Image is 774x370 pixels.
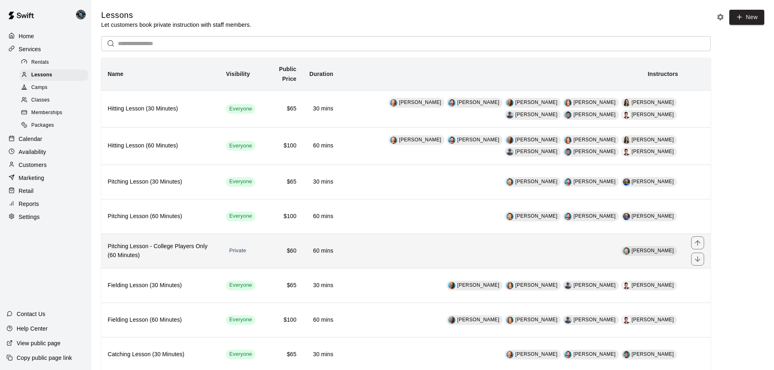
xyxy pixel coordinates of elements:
span: [PERSON_NAME] [515,137,557,143]
img: Allie Macfarlane [564,99,572,106]
div: Marketing [7,172,85,184]
span: [PERSON_NAME] [573,112,616,117]
div: Nik Crouch [506,351,514,358]
div: Anthony Miller [623,148,630,156]
div: Chie Gunner [506,99,514,106]
button: Lesson settings [714,11,726,23]
div: Camps [20,82,88,93]
span: [PERSON_NAME] [632,282,674,288]
h6: $60 [268,247,296,255]
p: Calendar [19,135,42,143]
b: Name [108,71,124,77]
a: Memberships [20,107,91,119]
a: Services [7,43,85,55]
p: Copy public page link [17,354,72,362]
p: Let customers book private instruction with staff members. [101,21,251,29]
img: Will Gorden [623,213,630,220]
span: Everyone [226,178,255,186]
div: Anthony Miller [623,111,630,119]
div: Rentals [20,57,88,68]
h6: 30 mins [310,281,334,290]
img: Macie Eck [623,99,630,106]
div: This service is visible to all of your customers [226,104,255,114]
button: New [729,10,764,25]
span: [PERSON_NAME] [515,282,557,288]
p: View public page [17,339,61,347]
div: Ryan Koval [564,316,572,324]
span: [PERSON_NAME] [632,100,674,105]
p: Settings [19,213,40,221]
a: New [726,13,764,20]
b: Duration [310,71,334,77]
img: Anthony Miller [623,282,630,289]
img: Chie Gunner [448,316,455,324]
h6: $100 [268,141,296,150]
a: Classes [20,94,91,107]
span: [PERSON_NAME] [515,100,557,105]
div: This service is visible to all of your customers [226,141,255,151]
img: Jacob Crooks [564,351,572,358]
h6: 60 mins [310,247,334,255]
a: Reports [7,198,85,210]
div: Lessons [20,69,88,81]
div: Gonzo Gonzalez [506,213,514,220]
span: Classes [31,96,50,104]
h6: 60 mins [310,316,334,325]
img: Brayton Cooper [564,111,572,119]
h6: 30 mins [310,350,334,359]
img: Anthony Miller [623,316,630,324]
a: Camps [20,82,91,94]
h6: 30 mins [310,177,334,186]
h6: 30 mins [310,104,334,113]
a: Customers [7,159,85,171]
div: Jacob Crooks [564,178,572,186]
button: move item up [691,236,704,249]
div: Chie Gunner [506,136,514,144]
img: Brayton Cooper [564,148,572,156]
span: [PERSON_NAME] [632,351,674,357]
span: [PERSON_NAME] [457,282,499,288]
span: [PERSON_NAME] [399,100,441,105]
button: move item down [691,253,704,266]
p: Retail [19,187,34,195]
img: Ryan Koval [506,148,514,156]
div: Allie Macfarlane [564,136,572,144]
img: Allie Macfarlane [506,316,514,324]
span: [PERSON_NAME] [573,100,616,105]
p: Help Center [17,325,48,333]
span: [PERSON_NAME] [573,179,616,184]
div: Retail [7,185,85,197]
span: [PERSON_NAME] [573,282,616,288]
div: Packages [20,120,88,131]
span: [PERSON_NAME] [632,137,674,143]
span: Lessons [31,71,52,79]
div: Macie Eck [623,136,630,144]
span: Everyone [226,212,255,220]
div: Gonzo Gonzalez [623,247,630,255]
p: Marketing [19,174,44,182]
a: Home [7,30,85,42]
img: Nik Crouch [390,99,397,106]
span: Everyone [226,142,255,150]
img: Brayton Cooper [623,351,630,358]
img: Jacob Crooks [448,136,455,144]
span: [PERSON_NAME] [515,351,557,357]
span: [PERSON_NAME] [457,137,499,143]
h6: Hitting Lesson (30 Minutes) [108,104,213,113]
span: [PERSON_NAME] [515,317,557,322]
p: Contact Us [17,310,46,318]
h6: 60 mins [310,141,334,150]
p: Home [19,32,34,40]
span: [PERSON_NAME] [632,179,674,184]
span: Everyone [226,105,255,113]
span: [PERSON_NAME] [573,149,616,154]
h6: 60 mins [310,212,334,221]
